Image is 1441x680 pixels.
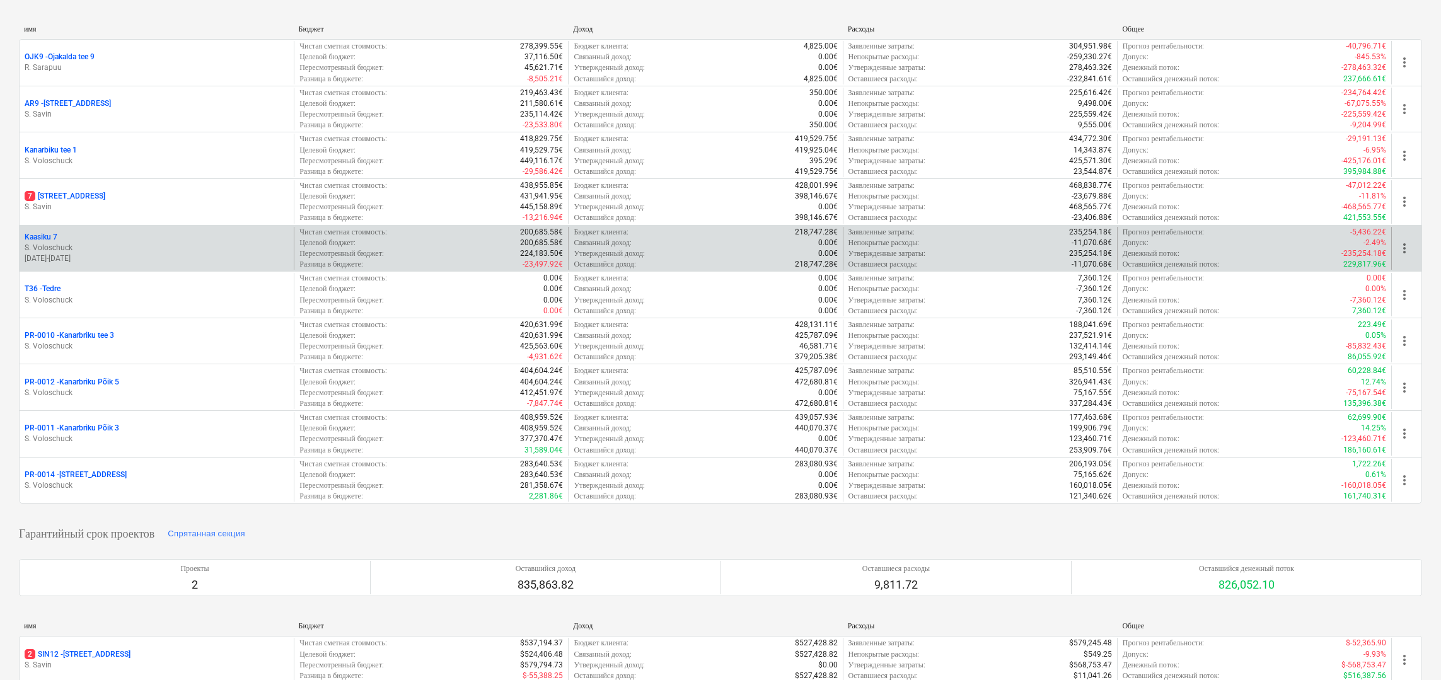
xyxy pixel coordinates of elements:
p: Бюджет клиента : [574,273,628,284]
p: PR-0011 - Kanarbriku Põik 3 [25,423,119,434]
span: more_vert [1397,652,1412,667]
p: 0.00€ [818,388,838,398]
p: -6.95% [1363,145,1386,156]
p: 0.00€ [543,295,563,306]
p: Оставшиеся расходы : [848,212,918,223]
p: Оставшиеся расходы : [848,259,918,270]
p: -2.49% [1363,238,1386,248]
div: Kanarbiku tee 1S. Voloschuck [25,145,289,166]
p: Разница в бюджете : [299,212,363,223]
p: 425,787.09€ [795,366,838,376]
p: SIN12 - [STREET_ADDRESS] [25,649,130,660]
p: Чистая сметная стоимость : [299,366,386,376]
p: Оставшийся доход : [574,120,635,130]
p: 293,149.46€ [1069,352,1112,362]
div: 2SIN12 -[STREET_ADDRESS]S. Savin [25,649,289,671]
p: 404,604.24€ [520,366,563,376]
p: 398,146.67€ [795,191,838,202]
p: [STREET_ADDRESS] [25,191,105,202]
p: -225,559.42€ [1341,109,1386,120]
p: 0.00€ [543,306,563,316]
p: 468,838.77€ [1069,180,1112,191]
p: -11,070.68€ [1072,259,1112,270]
div: Спрятанная секция [168,527,245,541]
div: Kaasiku 7S. Voloschuck[DATE]-[DATE] [25,232,289,264]
div: AR9 -[STREET_ADDRESS]S. Savin [25,98,289,120]
span: 7 [25,191,35,201]
p: Оставшийся доход : [574,212,635,223]
p: 218,747.28€ [795,227,838,238]
p: Чистая сметная стоимость : [299,227,386,238]
p: Утвержденные затраты : [848,295,925,306]
p: Оставшийся доход : [574,166,635,177]
p: Целевой бюджет : [299,98,356,109]
p: 420,631.99€ [520,320,563,330]
p: Оставшийся доход : [574,306,635,316]
p: Денежный поток : [1123,202,1179,212]
p: Чистая сметная стоимость : [299,273,386,284]
p: Пересмотренный бюджет : [299,62,384,73]
div: OJK9 -Ojakalda tee 9R. Sarapuu [25,52,289,73]
p: S. Voloschuck [25,341,289,352]
p: 395.29€ [809,156,838,166]
p: Связанный доход : [574,52,632,62]
p: 395,984.88€ [1343,166,1386,177]
p: Заявленные затраты : [848,88,915,98]
p: Целевой бюджет : [299,377,356,388]
p: Бюджет клиента : [574,41,628,52]
p: 419,925.04€ [795,145,838,156]
p: 7,360.12€ [1078,295,1112,306]
p: 0.00€ [818,273,838,284]
p: 4,825.00€ [804,41,838,52]
p: Бюджет клиента : [574,134,628,144]
p: S. Voloschuck [25,156,289,166]
p: 235,114.42€ [520,109,563,120]
p: Денежный поток : [1123,295,1179,306]
p: Утвержденный доход : [574,62,645,73]
p: 0.00€ [818,295,838,306]
p: Разница в бюджете : [299,166,363,177]
p: AR9 - [STREET_ADDRESS] [25,98,111,109]
p: Оставшийся денежный поток : [1123,120,1220,130]
p: 421,553.55€ [1343,212,1386,223]
p: Целевой бюджет : [299,238,356,248]
p: R. Sarapuu [25,62,289,73]
p: Непокрытые расходы : [848,52,920,62]
p: Бюджет клиента : [574,88,628,98]
p: Пересмотренный бюджет : [299,341,384,352]
p: Утвержденные затраты : [848,388,925,398]
div: PR-0014 -[STREET_ADDRESS]S. Voloschuck [25,470,289,491]
p: -23,533.80€ [523,120,563,130]
div: PR-0010 -Kanarbriku tee 3S. Voloschuck [25,330,289,352]
span: more_vert [1397,101,1412,117]
span: more_vert [1397,333,1412,349]
p: 223.49€ [1358,320,1386,330]
p: 75,167.55€ [1074,388,1112,398]
p: 0.00€ [1367,273,1386,284]
p: S. Savin [25,660,289,671]
p: T36 - Tedre [25,284,61,294]
p: Прогноз рентабельности : [1123,273,1205,284]
p: S. Voloschuck [25,388,289,398]
p: Связанный доход : [574,191,632,202]
p: -234,764.42€ [1341,88,1386,98]
p: 14,343.87€ [1074,145,1112,156]
p: 428,131.11€ [795,320,838,330]
p: Связанный доход : [574,284,632,294]
p: Непокрытые расходы : [848,330,920,341]
p: Пересмотренный бюджет : [299,295,384,306]
p: -47,012.22€ [1346,180,1386,191]
p: Целевой бюджет : [299,52,356,62]
p: 23,544.87€ [1074,166,1112,177]
p: Разница в бюджете : [299,259,363,270]
p: Утвержденные затраты : [848,341,925,352]
p: Оставшиеся расходы : [848,74,918,84]
p: Пересмотренный бюджет : [299,156,384,166]
p: Бюджет клиента : [574,227,628,238]
span: more_vert [1397,287,1412,303]
p: -7,360.12€ [1350,295,1386,306]
p: Допуск : [1123,330,1149,341]
p: Целевой бюджет : [299,145,356,156]
p: 431,941.95€ [520,191,563,202]
p: -8,505.21€ [527,74,563,84]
